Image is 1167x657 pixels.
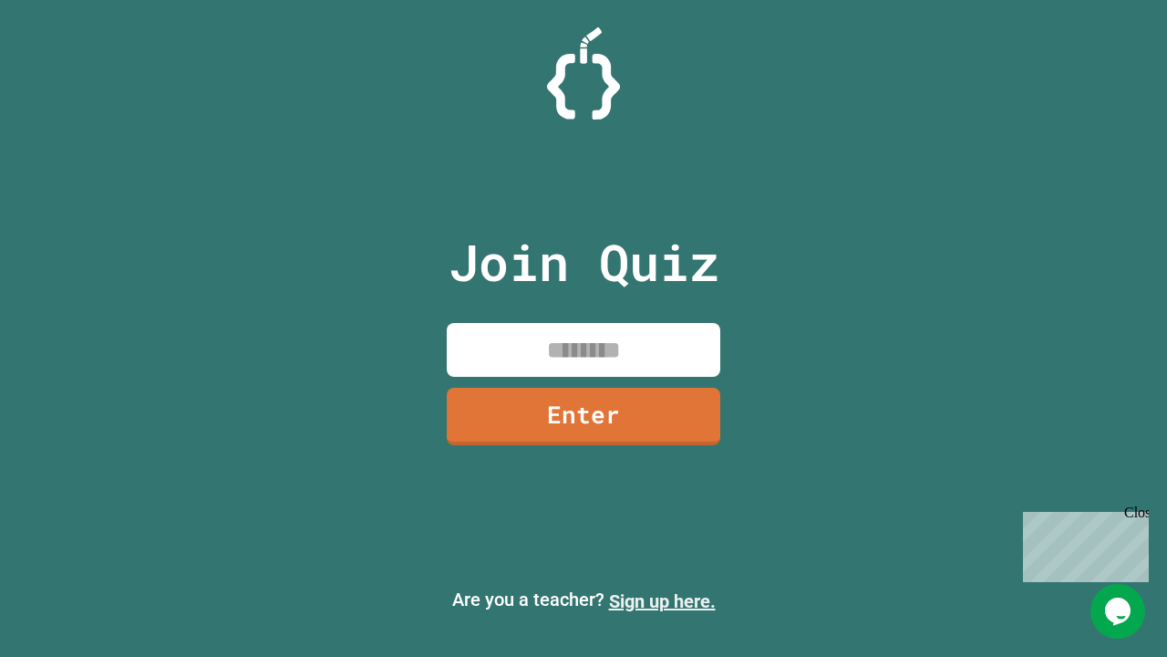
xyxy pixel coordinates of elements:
[15,586,1152,615] p: Are you a teacher?
[1016,505,1149,582] iframe: chat widget
[609,590,716,612] a: Sign up here.
[447,388,720,445] a: Enter
[449,224,719,300] p: Join Quiz
[547,27,620,120] img: Logo.svg
[1090,584,1149,639] iframe: chat widget
[7,7,126,116] div: Chat with us now!Close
